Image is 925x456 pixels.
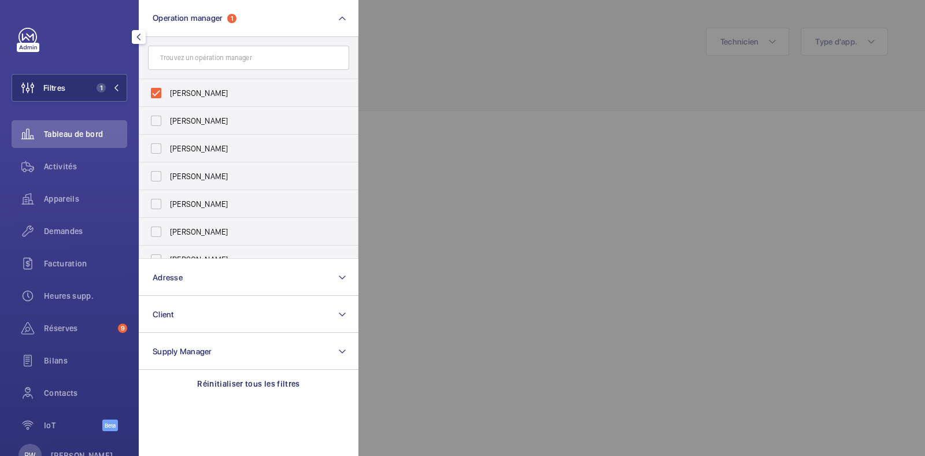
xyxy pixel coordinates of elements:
[43,82,65,94] span: Filtres
[118,324,127,333] span: 9
[12,74,127,102] button: Filtres1
[102,420,118,431] span: Beta
[44,161,127,172] span: Activités
[44,225,127,237] span: Demandes
[44,290,127,302] span: Heures supp.
[44,420,102,431] span: IoT
[44,193,127,205] span: Appareils
[44,355,127,366] span: Bilans
[44,387,127,399] span: Contacts
[97,83,106,92] span: 1
[44,258,127,269] span: Facturation
[44,128,127,140] span: Tableau de bord
[44,322,113,334] span: Réserves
